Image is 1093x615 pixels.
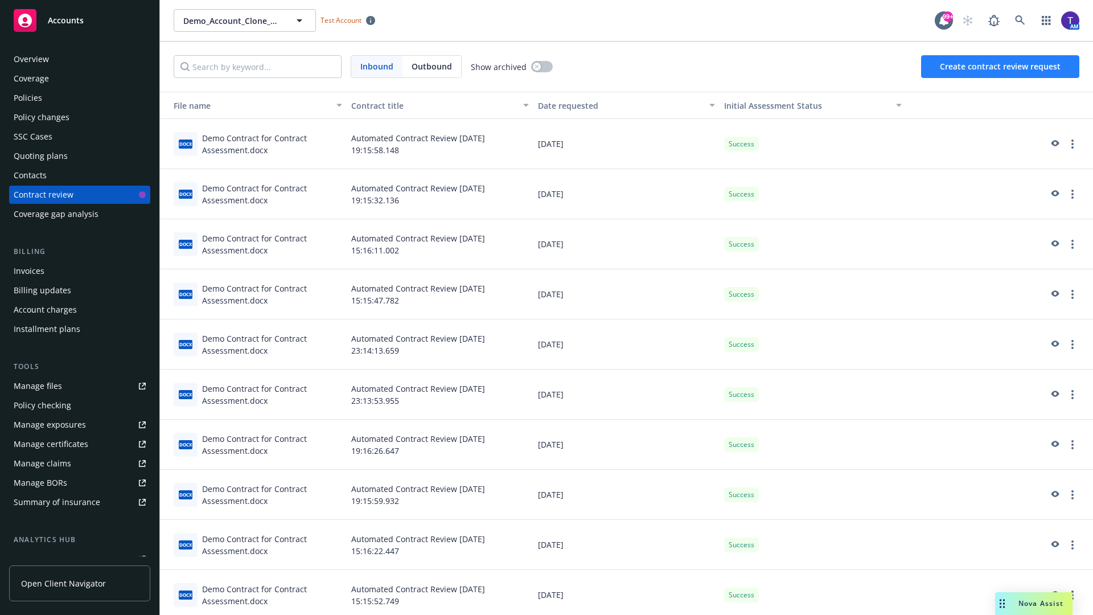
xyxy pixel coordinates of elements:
div: Automated Contract Review [DATE] 19:15:59.932 [347,470,533,520]
input: Search by keyword... [174,55,342,78]
span: Nova Assist [1018,598,1063,608]
span: docx [179,140,192,148]
div: Automated Contract Review [DATE] 19:16:26.647 [347,420,533,470]
span: Open Client Navigator [21,577,106,589]
div: Automated Contract Review [DATE] 19:15:32.136 [347,169,533,219]
div: Invoices [14,262,44,280]
div: Billing updates [14,281,71,300]
span: docx [179,290,192,298]
div: Coverage [14,69,49,88]
a: preview [1047,187,1061,201]
div: Toggle SortBy [165,100,330,112]
img: photo [1061,11,1079,30]
a: preview [1047,237,1061,251]
a: Coverage gap analysis [9,205,150,223]
span: Success [729,389,754,400]
div: File name [165,100,330,112]
a: Report a Bug [983,9,1005,32]
div: [DATE] [533,370,720,420]
a: Policy checking [9,396,150,415]
a: Policies [9,89,150,107]
a: Overview [9,50,150,68]
span: docx [179,240,192,248]
div: [DATE] [533,219,720,269]
span: docx [179,591,192,599]
a: preview [1047,288,1061,301]
a: more [1066,288,1079,301]
span: Test Account [320,15,361,25]
a: Manage claims [9,454,150,473]
div: Contacts [14,166,47,184]
div: Manage certificates [14,435,88,453]
div: [DATE] [533,269,720,319]
span: Show archived [471,61,527,73]
div: Demo Contract for Contract Assessment.docx [202,132,342,156]
div: [DATE] [533,520,720,570]
button: Date requested [533,92,720,119]
span: docx [179,440,192,449]
a: Contract review [9,186,150,204]
div: Demo Contract for Contract Assessment.docx [202,232,342,256]
span: Success [729,440,754,450]
span: Initial Assessment Status [724,100,822,111]
span: Inbound [351,56,402,77]
button: Nova Assist [995,592,1073,615]
span: Success [729,139,754,149]
div: Demo Contract for Contract Assessment.docx [202,383,342,407]
div: Automated Contract Review [DATE] 19:15:58.148 [347,119,533,169]
div: Manage claims [14,454,71,473]
div: Policy changes [14,108,69,126]
a: preview [1047,588,1061,602]
div: Policies [14,89,42,107]
div: Contract review [14,186,73,204]
div: Drag to move [995,592,1009,615]
div: Demo Contract for Contract Assessment.docx [202,282,342,306]
span: Success [729,289,754,300]
a: Loss summary generator [9,550,150,568]
div: Loss summary generator [14,550,108,568]
div: Account charges [14,301,77,319]
span: docx [179,390,192,399]
span: Success [729,490,754,500]
span: Accounts [48,16,84,25]
div: Tools [9,361,150,372]
span: Create contract review request [940,61,1061,72]
a: more [1066,338,1079,351]
div: Automated Contract Review [DATE] 15:16:22.447 [347,520,533,570]
div: Demo Contract for Contract Assessment.docx [202,333,342,356]
div: [DATE] [533,169,720,219]
div: [DATE] [533,319,720,370]
a: Accounts [9,5,150,36]
button: Create contract review request [921,55,1079,78]
a: preview [1047,137,1061,151]
span: docx [179,340,192,348]
div: Quoting plans [14,147,68,165]
a: Manage BORs [9,474,150,492]
span: Outbound [412,60,452,72]
a: Start snowing [956,9,979,32]
a: Coverage [9,69,150,88]
span: Test Account [316,14,380,26]
a: preview [1047,538,1061,552]
span: docx [179,190,192,198]
a: Account charges [9,301,150,319]
a: Installment plans [9,320,150,338]
button: Contract title [347,92,533,119]
span: Success [729,339,754,350]
div: Billing [9,246,150,257]
a: Summary of insurance [9,493,150,511]
div: Contract title [351,100,516,112]
div: [DATE] [533,470,720,520]
div: Manage exposures [14,416,86,434]
a: preview [1047,488,1061,502]
a: Search [1009,9,1032,32]
span: Success [729,540,754,550]
div: Overview [14,50,49,68]
div: Policy checking [14,396,71,415]
div: SSC Cases [14,128,52,146]
div: 99+ [943,11,953,22]
a: Manage exposures [9,416,150,434]
span: docx [179,490,192,499]
a: preview [1047,438,1061,452]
